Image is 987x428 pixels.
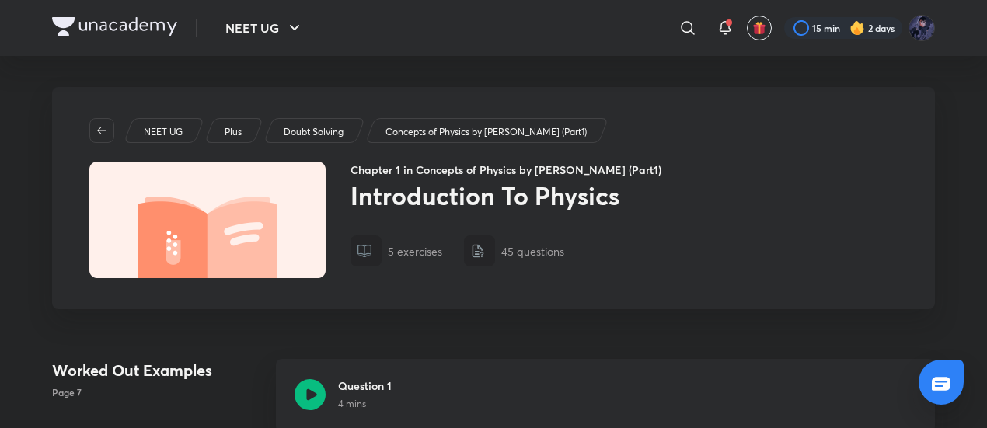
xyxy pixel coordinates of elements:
h6: Question 1 [338,378,392,394]
img: notes.svg [357,243,372,259]
p: Plus [225,125,242,139]
p: Concepts of Physics by [PERSON_NAME] (Part1) [385,125,587,139]
p: 5 exercises [388,243,442,259]
a: Company Logo [52,17,177,40]
h2: Introduction To Physics [351,181,661,211]
a: NEET UG [141,125,186,139]
p: 45 questions [501,243,564,259]
h6: Chapter 1 in Concepts of Physics by [PERSON_NAME] (Part1) [351,162,661,178]
a: Doubt Solving [281,125,347,139]
img: questions.svg [470,243,486,259]
a: Concepts of Physics by [PERSON_NAME] (Part1) [383,125,590,139]
a: Plus [222,125,245,139]
button: NEET UG [216,12,313,43]
img: Company Logo [52,17,177,36]
img: avatar [752,21,766,35]
p: Doubt Solving [284,125,344,139]
img: chapter.png [89,162,326,278]
p: 4 mins [338,397,392,411]
h6: Page 7 [52,385,263,399]
button: avatar [747,16,772,40]
img: streak [849,20,865,36]
img: Mayank Singh [909,15,935,41]
p: NEET UG [144,125,183,139]
h4: Worked Out Examples [52,359,263,382]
